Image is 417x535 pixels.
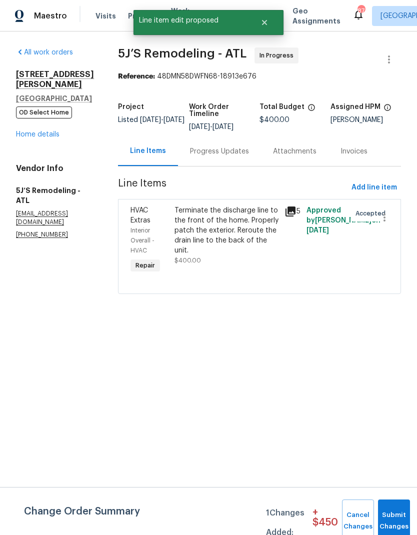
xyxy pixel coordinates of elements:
[130,227,154,253] span: Interior Overall - HVAC
[351,181,397,194] span: Add line item
[189,123,210,130] span: [DATE]
[130,146,166,156] div: Line Items
[259,103,304,110] h5: Total Budget
[306,227,329,234] span: [DATE]
[163,116,184,123] span: [DATE]
[174,205,278,255] div: Terminate the discharge line to the front of the home. Properly patch the exterior. Reroute the d...
[259,50,297,60] span: In Progress
[292,6,340,26] span: Geo Assignments
[171,6,196,26] span: Work Orders
[248,12,281,32] button: Close
[16,131,59,138] a: Home details
[189,123,233,130] span: -
[357,6,364,16] div: 87
[306,207,380,234] span: Approved by [PERSON_NAME] on
[16,163,94,173] h4: Vendor Info
[212,123,233,130] span: [DATE]
[284,205,300,217] div: 5
[128,11,159,21] span: Projects
[273,146,316,156] div: Attachments
[189,103,260,117] h5: Work Order Timeline
[355,208,389,218] span: Accepted
[118,47,246,59] span: 5J’S Remodeling - ATL
[16,49,73,56] a: All work orders
[130,207,150,224] span: HVAC Extras
[133,10,248,31] span: Line item edit proposed
[118,103,144,110] h5: Project
[140,116,161,123] span: [DATE]
[330,103,380,110] h5: Assigned HPM
[118,178,347,197] span: Line Items
[118,73,155,80] b: Reference:
[140,116,184,123] span: -
[34,11,67,21] span: Maestro
[174,257,201,263] span: $400.00
[16,185,94,205] h5: 5J’S Remodeling - ATL
[330,116,401,123] div: [PERSON_NAME]
[95,11,116,21] span: Visits
[347,178,401,197] button: Add line item
[118,71,401,81] div: 48DMN58DWFN68-18913e676
[118,116,184,123] span: Listed
[259,116,289,123] span: $400.00
[16,106,72,118] span: OD Select Home
[383,103,391,116] span: The hpm assigned to this work order.
[131,260,159,270] span: Repair
[190,146,249,156] div: Progress Updates
[340,146,367,156] div: Invoices
[307,103,315,116] span: The total cost of line items that have been proposed by Opendoor. This sum includes line items th...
